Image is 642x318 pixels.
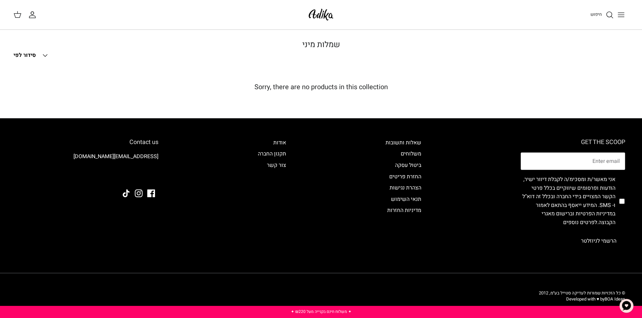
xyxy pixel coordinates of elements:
[147,189,155,197] a: Facebook
[390,184,421,192] a: הצהרת נגישות
[73,152,158,161] a: [EMAIL_ADDRESS][DOMAIN_NAME]
[13,83,629,91] h5: Sorry, there are no products in this collection
[273,139,286,147] a: אודות
[291,309,351,315] a: ✦ משלוח חינם בקנייה מעל ₪220 ✦
[590,11,602,17] span: חיפוש
[614,7,629,22] button: Toggle menu
[572,233,625,249] button: הרשמי לניוזלטר
[521,152,625,170] input: Email
[563,218,597,226] a: לפרטים נוספים
[13,51,36,59] span: סידור לפי
[590,11,614,19] a: חיפוש
[122,189,130,197] a: Tiktok
[521,175,615,227] label: אני מאשר/ת ומסכימ/ה לקבלת דיוור ישיר, הודעות ופרסומים שיווקיים בכלל פרטי הקשר המצויים בידי החברה ...
[539,290,625,296] span: © כל הזכויות שמורות לעדיקה סטייל בע״מ, 2012
[267,161,286,169] a: צור קשר
[605,296,625,302] a: BOA Ideas
[387,206,421,214] a: מדיניות החזרות
[391,195,421,203] a: תנאי השימוש
[395,161,421,169] a: ביטול עסקה
[307,7,335,23] img: Adika IL
[386,139,421,147] a: שאלות ותשובות
[251,139,293,249] div: Secondary navigation
[17,139,158,146] h6: Contact us
[135,189,143,197] a: Instagram
[379,139,428,249] div: Secondary navigation
[28,11,39,19] a: החשבון שלי
[140,171,158,180] img: Adika IL
[258,150,286,158] a: תקנון החברה
[389,173,421,181] a: החזרת פריטים
[85,40,557,50] h1: שמלות מיני
[521,139,625,146] h6: GET THE SCOOP
[401,150,421,158] a: משלוחים
[616,296,637,316] button: צ'אט
[539,296,625,302] p: Developed with ♥ by
[13,48,49,63] button: סידור לפי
